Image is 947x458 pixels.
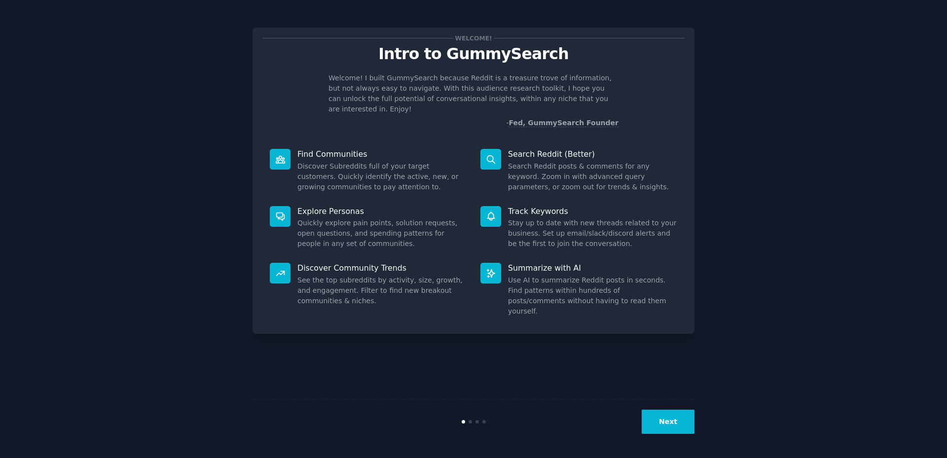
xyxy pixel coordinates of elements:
span: Welcome! [453,33,494,43]
dd: See the top subreddits by activity, size, growth, and engagement. Filter to find new breakout com... [297,275,467,306]
p: Search Reddit (Better) [508,149,677,159]
p: Explore Personas [297,206,467,216]
dd: Use AI to summarize Reddit posts in seconds. Find patterns within hundreds of posts/comments with... [508,275,677,317]
dd: Discover Subreddits full of your target customers. Quickly identify the active, new, or growing c... [297,161,467,192]
p: Intro to GummySearch [263,45,684,63]
a: Fed, GummySearch Founder [509,119,619,127]
dd: Search Reddit posts & comments for any keyword. Zoom in with advanced query parameters, or zoom o... [508,161,677,192]
dd: Stay up to date with new threads related to your business. Set up email/slack/discord alerts and ... [508,218,677,249]
p: Track Keywords [508,206,677,216]
p: Find Communities [297,149,467,159]
p: Welcome! I built GummySearch because Reddit is a treasure trove of information, but not always ea... [328,73,619,114]
div: - [506,118,619,128]
p: Discover Community Trends [297,263,467,273]
p: Summarize with AI [508,263,677,273]
button: Next [642,410,694,434]
dd: Quickly explore pain points, solution requests, open questions, and spending patterns for people ... [297,218,467,249]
